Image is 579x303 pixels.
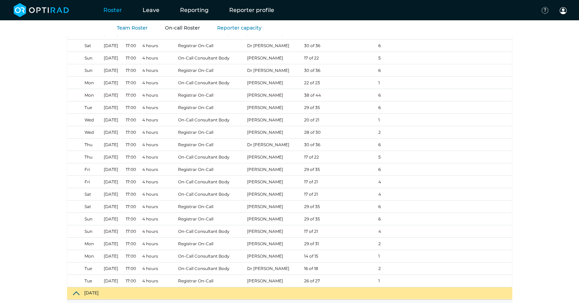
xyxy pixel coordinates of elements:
td: Dr [PERSON_NAME] [246,64,303,77]
td: 6 [377,101,477,114]
td: Fri [67,163,103,176]
td: On-Call Consultant Body [177,77,246,89]
td: 6 [377,139,477,151]
td: 5 [377,151,477,163]
td: [PERSON_NAME] [246,126,303,139]
td: Mon [67,77,103,89]
td: [DATE] [102,250,124,262]
td: 4 hours [141,275,177,287]
td: 17:00 [124,89,141,101]
td: Sun [67,64,103,77]
td: 17:00 [124,64,141,77]
td: [PERSON_NAME] [246,163,303,176]
td: 17:00 [124,151,141,163]
td: On-Call Consultant Body [177,225,246,238]
td: 6 [377,163,477,176]
td: 17:00 [124,275,141,287]
td: [DATE] [102,101,124,114]
td: [PERSON_NAME] [246,250,303,262]
td: On-Call Consultant Body [177,176,246,188]
td: 4 hours [141,176,177,188]
td: 17:00 [124,250,141,262]
td: 17 of 21 [303,225,377,238]
td: [DATE] [102,213,124,225]
td: 17:00 [124,238,141,250]
td: 4 hours [141,238,177,250]
td: Registrar On-Call [177,163,246,176]
td: 28 of 30 [303,126,377,139]
td: Dr [PERSON_NAME] [246,139,303,151]
td: Registrar On-Call [177,89,246,101]
td: On-Call Consultant Body [177,114,246,126]
td: [DATE] [102,188,124,201]
td: 16 of 18 [303,262,377,275]
td: [PERSON_NAME] [246,188,303,201]
td: 22 of 23 [303,77,377,89]
td: [DATE] [102,52,124,64]
td: Mon [67,238,103,250]
td: 29 of 35 [303,101,377,114]
td: 4 hours [141,151,177,163]
td: 17:00 [124,114,141,126]
td: 4 [377,188,477,201]
td: 20 of 21 [303,114,377,126]
td: Sun [67,225,103,238]
td: 30 of 36 [303,64,377,77]
td: [DATE] [102,77,124,89]
td: Sat [67,40,103,52]
td: 4 [377,225,477,238]
button: [DATE] [67,287,512,300]
td: 2 [377,126,477,139]
td: Sat [67,201,103,213]
td: 1 [377,114,477,126]
td: On-Call Consultant Body [177,151,246,163]
td: 5 [377,52,477,64]
td: Wed [67,126,103,139]
td: 4 [377,176,477,188]
td: [DATE] [102,238,124,250]
td: Mon [67,89,103,101]
img: brand-opti-rad-logos-blue-and-white-d2f68631ba2948856bd03f2d395fb146ddc8fb01b4b6e9315ea85fa773367... [14,3,69,17]
td: [DATE] [102,201,124,213]
td: Fri [67,176,103,188]
td: 17:00 [124,52,141,64]
td: [DATE] [102,126,124,139]
td: 4 hours [141,77,177,89]
td: 38 of 44 [303,89,377,101]
td: Tue [67,262,103,275]
td: On-Call Consultant Body [177,250,246,262]
td: [DATE] [102,163,124,176]
td: [DATE] [102,40,124,52]
td: Registrar On-Call [177,101,246,114]
td: [PERSON_NAME] [246,77,303,89]
td: On-Call Consultant Body [177,188,246,201]
td: [DATE] [102,275,124,287]
td: 17 of 21 [303,176,377,188]
td: 17:00 [124,163,141,176]
td: [PERSON_NAME] [246,89,303,101]
td: 4 hours [141,262,177,275]
td: Registrar On-Call [177,64,246,77]
td: Registrar On-Call [177,126,246,139]
td: Registrar On-Call [177,40,246,52]
td: 4 hours [141,64,177,77]
td: 29 of 31 [303,238,377,250]
td: 2 [377,238,477,250]
td: [PERSON_NAME] [246,176,303,188]
td: Registrar On-Call [177,201,246,213]
td: 17 of 22 [303,52,377,64]
a: Team Roster [117,25,148,31]
td: Wed [67,114,103,126]
td: [PERSON_NAME] [246,114,303,126]
td: 17:00 [124,139,141,151]
td: 4 hours [141,139,177,151]
td: Mon [67,250,103,262]
td: 29 of 35 [303,201,377,213]
td: [DATE] [102,225,124,238]
td: Registrar On-Call [177,213,246,225]
td: [DATE] [102,151,124,163]
td: [PERSON_NAME] [246,101,303,114]
td: Sun [67,52,103,64]
td: Dr [PERSON_NAME] [246,262,303,275]
td: 17:00 [124,40,141,52]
